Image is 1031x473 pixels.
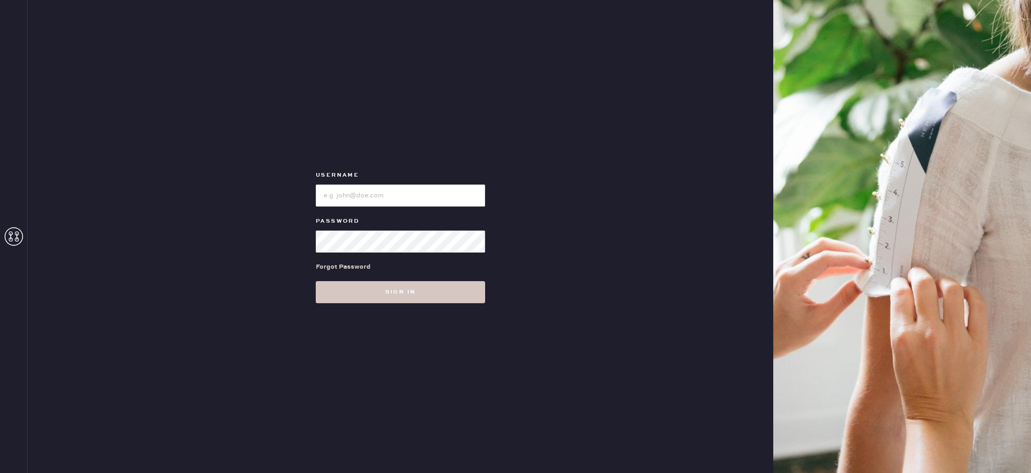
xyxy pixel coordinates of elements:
[316,281,485,303] button: Sign in
[316,185,485,207] input: e.g. john@doe.com
[316,262,371,272] div: Forgot Password
[316,253,371,281] a: Forgot Password
[316,216,485,227] label: Password
[316,170,485,181] label: Username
